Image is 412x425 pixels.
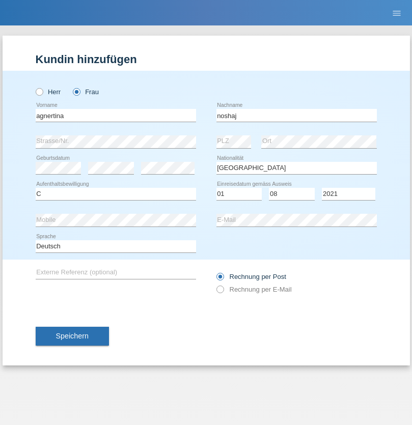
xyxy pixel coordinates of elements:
label: Rechnung per E-Mail [216,286,292,293]
a: menu [387,10,407,16]
label: Herr [36,88,61,96]
h1: Kundin hinzufügen [36,53,377,66]
label: Frau [73,88,99,96]
span: Speichern [56,332,89,340]
input: Rechnung per Post [216,273,223,286]
label: Rechnung per Post [216,273,286,280]
i: menu [392,8,402,18]
input: Herr [36,88,42,95]
button: Speichern [36,327,109,346]
input: Frau [73,88,79,95]
input: Rechnung per E-Mail [216,286,223,298]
